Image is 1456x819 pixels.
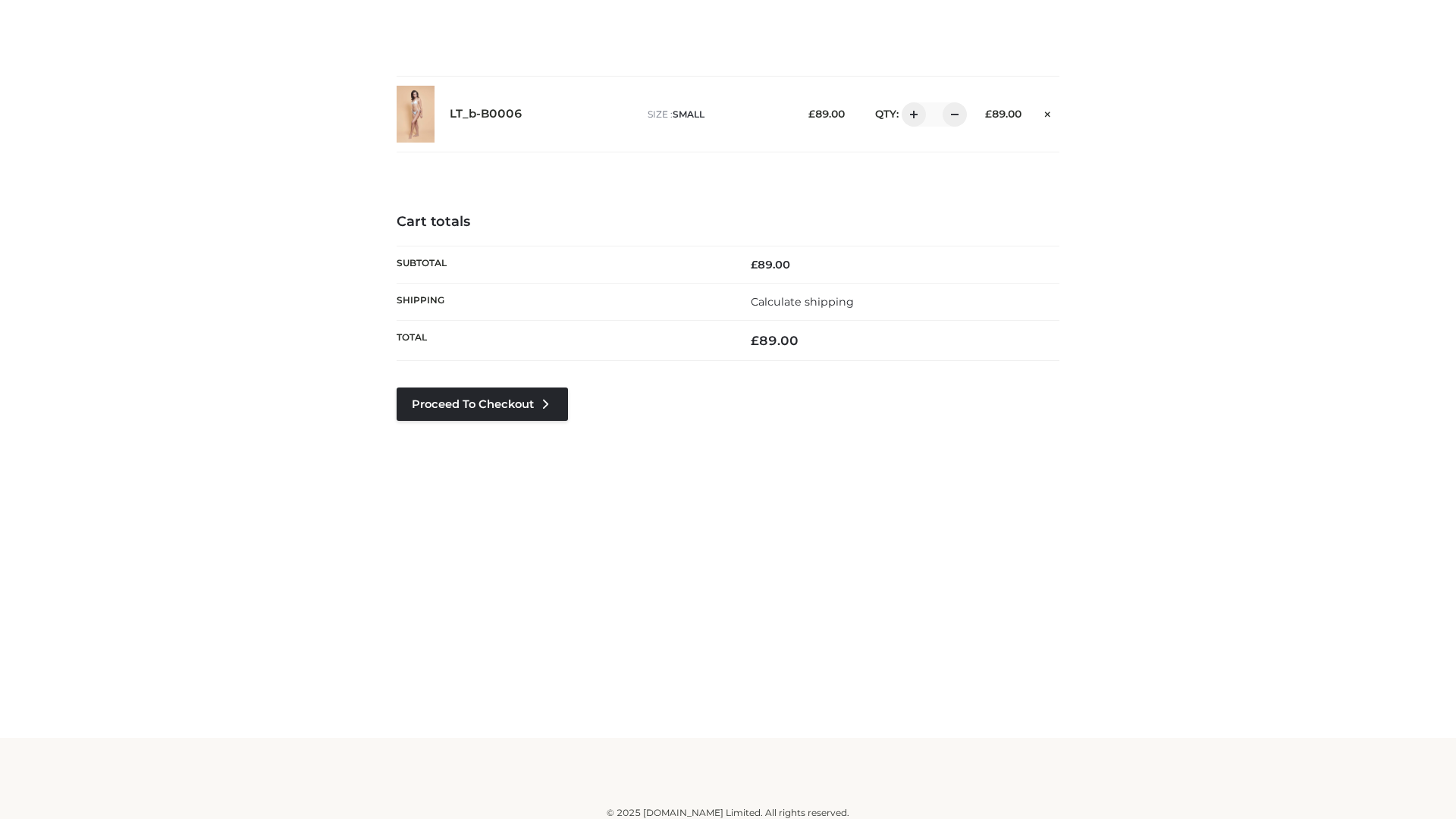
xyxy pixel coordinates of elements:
a: Calculate shipping [751,295,854,309]
a: LT_b-B0006 [450,107,522,121]
span: £ [985,108,992,120]
a: Proceed to Checkout [397,388,568,421]
span: £ [808,108,815,120]
img: LT_b-B0006 - SMALL [397,86,435,143]
p: size : [648,108,785,121]
bdi: 89.00 [751,258,790,271]
bdi: 89.00 [751,333,799,348]
a: Remove this item [1037,102,1059,122]
th: Subtotal [397,246,728,283]
bdi: 89.00 [808,108,845,120]
th: Total [397,321,728,361]
th: Shipping [397,283,728,320]
div: QTY: [860,102,962,127]
h4: Cart totals [397,214,1059,231]
span: £ [751,258,758,271]
span: SMALL [673,108,704,120]
span: £ [751,333,759,348]
bdi: 89.00 [985,108,1021,120]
